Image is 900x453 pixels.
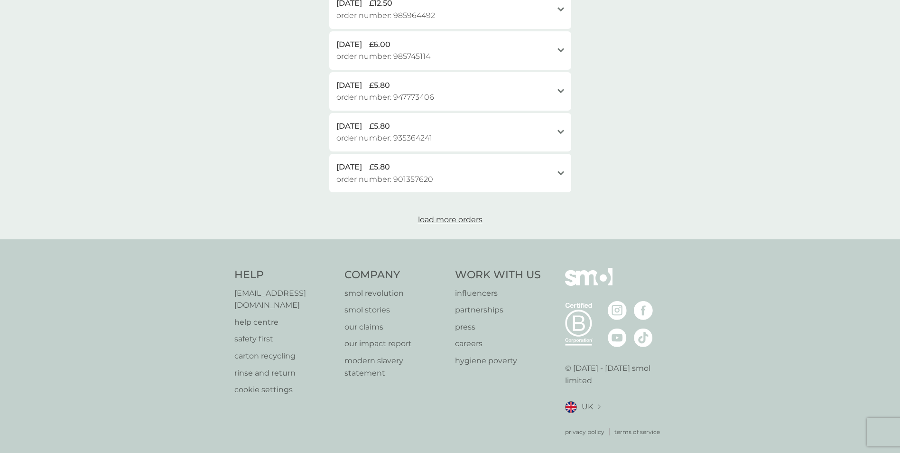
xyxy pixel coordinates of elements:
p: © [DATE] - [DATE] smol limited [565,362,666,387]
h4: Company [344,268,445,283]
a: hygiene poverty [455,355,541,367]
span: order number: 901357620 [336,173,433,186]
a: terms of service [614,427,660,436]
span: [DATE] [336,79,362,92]
img: visit the smol Instagram page [608,301,627,320]
span: [DATE] [336,161,362,173]
a: influencers [455,287,541,300]
a: rinse and return [234,367,335,379]
span: £5.80 [369,161,390,173]
span: £5.80 [369,120,390,132]
span: order number: 935364241 [336,132,432,144]
a: privacy policy [565,427,604,436]
a: modern slavery statement [344,355,445,379]
span: order number: 985745114 [336,50,430,63]
span: £6.00 [369,38,390,51]
a: press [455,321,541,333]
a: our impact report [344,338,445,350]
img: UK flag [565,401,577,413]
a: [EMAIL_ADDRESS][DOMAIN_NAME] [234,287,335,311]
a: safety first [234,333,335,345]
a: careers [455,338,541,350]
img: visit the smol Facebook page [634,301,653,320]
span: £5.80 [369,79,390,92]
h4: Help [234,268,335,283]
a: carton recycling [234,350,335,362]
span: UK [582,401,593,413]
span: [DATE] [336,38,362,51]
a: help centre [234,316,335,329]
a: cookie settings [234,384,335,396]
a: smol stories [344,304,445,316]
button: load more orders [379,214,521,226]
img: select a new location [598,405,601,410]
a: our claims [344,321,445,333]
img: smol [565,268,612,300]
span: order number: 947773406 [336,91,434,104]
img: visit the smol Youtube page [608,328,627,347]
span: order number: 985964492 [336,9,435,22]
h4: Work With Us [455,268,541,283]
span: [DATE] [336,120,362,132]
a: smol revolution [344,287,445,300]
a: partnerships [455,304,541,316]
span: load more orders [418,215,482,224]
img: visit the smol Tiktok page [634,328,653,347]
